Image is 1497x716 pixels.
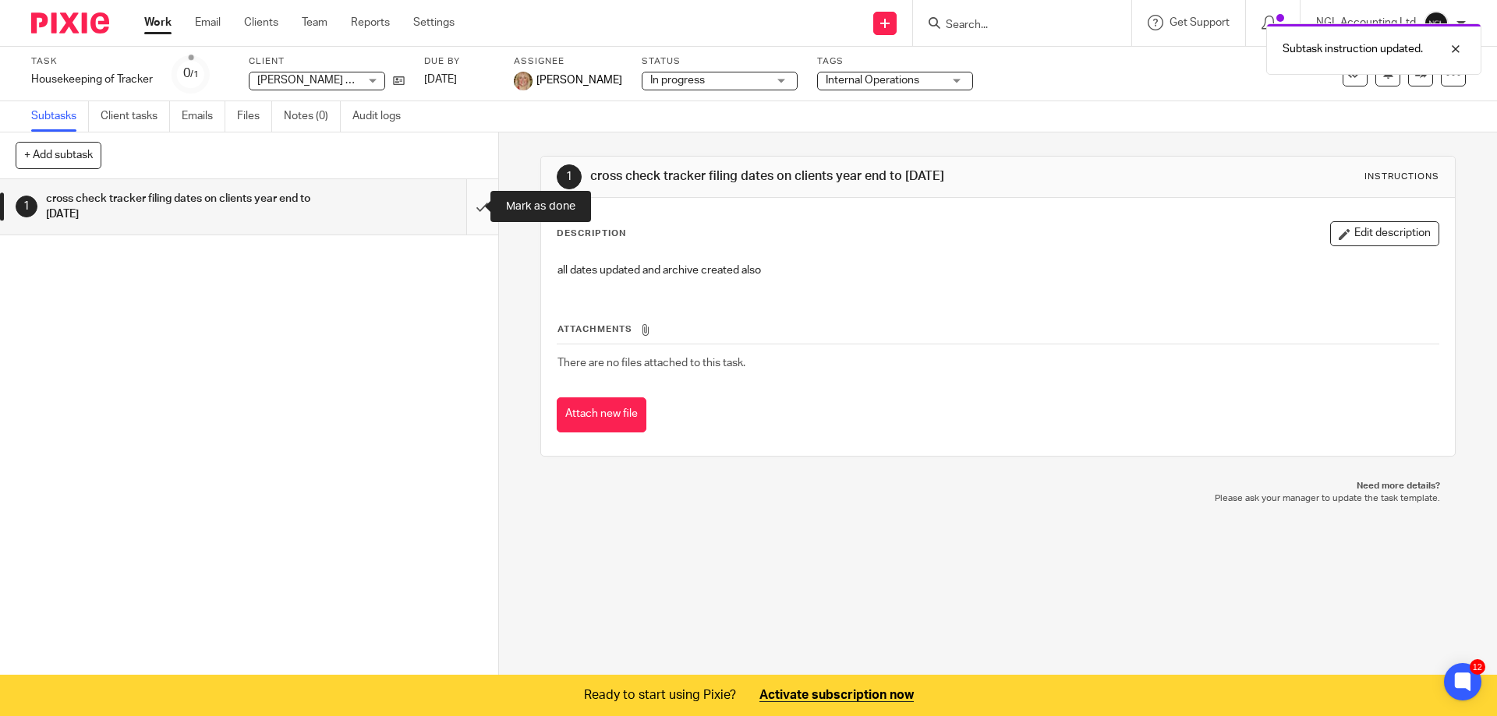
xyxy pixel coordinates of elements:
img: JW%20photo.JPG [514,72,533,90]
span: There are no files attached to this task. [557,358,745,369]
a: Notes (0) [284,101,341,132]
a: Settings [413,15,455,30]
span: [PERSON_NAME] Limited [257,75,382,86]
a: Audit logs [352,101,412,132]
img: NGL%20Logo%20Social%20Circle%20JPG.jpg [1424,11,1449,36]
p: Description [557,227,626,240]
h1: cross check tracker filing dates on clients year end to [DATE] [46,187,316,227]
small: /1 [190,70,199,79]
p: Need more details? [556,480,1439,492]
span: In progress [650,75,705,86]
a: Reports [351,15,390,30]
a: Subtasks [31,101,89,132]
div: 12 [1470,659,1485,675]
p: Subtask instruction updated. [1283,41,1423,57]
button: Edit description [1330,221,1439,246]
div: 1 [557,164,582,189]
a: Files [237,101,272,132]
img: Pixie [31,12,109,34]
div: Instructions [1364,171,1439,183]
button: Attach new file [557,397,646,432]
span: Attachments [557,325,632,333]
a: Clients [244,15,278,30]
h1: cross check tracker filing dates on clients year end to [DATE] [590,168,1032,185]
span: [DATE] [424,74,457,85]
p: Please ask your manager to update the task template. [556,492,1439,505]
span: [PERSON_NAME] [536,72,622,88]
a: Work [144,15,172,30]
a: Emails [182,101,225,132]
label: Due by [424,55,494,68]
a: Team [302,15,327,30]
button: + Add subtask [16,142,101,168]
p: all dates updated and archive created also [557,263,1438,278]
a: Client tasks [101,101,170,132]
label: Client [249,55,405,68]
label: Status [642,55,798,68]
div: Housekeeping of Tracker [31,72,153,87]
label: Task [31,55,153,68]
div: 0 [183,65,199,83]
label: Assignee [514,55,622,68]
a: Email [195,15,221,30]
span: Internal Operations [826,75,919,86]
div: 1 [16,196,37,217]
